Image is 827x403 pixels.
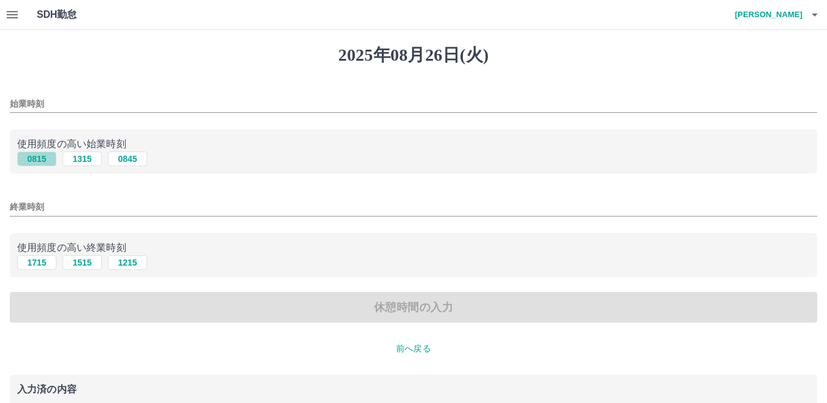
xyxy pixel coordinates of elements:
[17,385,810,394] p: 入力済の内容
[17,137,810,152] p: 使用頻度の高い始業時刻
[63,255,102,270] button: 1515
[10,342,817,355] p: 前へ戻る
[10,45,817,66] h1: 2025年08月26日(火)
[108,152,147,166] button: 0845
[108,255,147,270] button: 1215
[17,152,56,166] button: 0815
[17,255,56,270] button: 1715
[17,240,810,255] p: 使用頻度の高い終業時刻
[63,152,102,166] button: 1315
